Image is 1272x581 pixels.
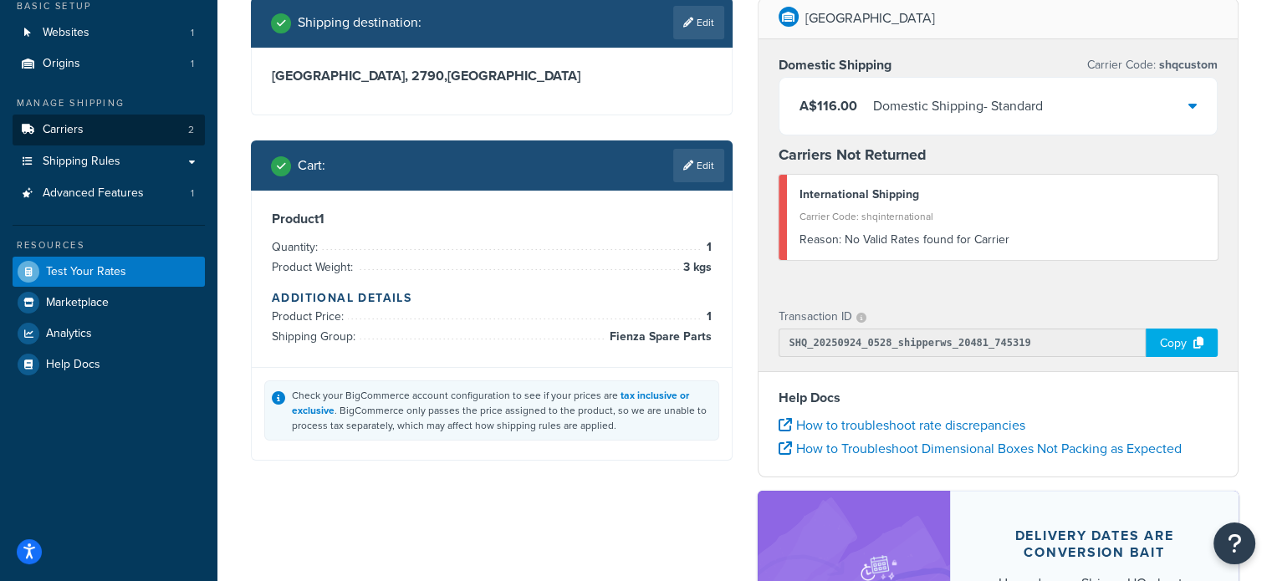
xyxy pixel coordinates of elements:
span: 1 [191,57,194,71]
span: 3 kgs [679,257,712,278]
span: Origins [43,57,80,71]
a: Edit [673,149,724,182]
div: Domestic Shipping - Standard [873,94,1043,118]
a: tax inclusive or exclusive [292,388,689,418]
span: Help Docs [46,358,100,372]
span: Advanced Features [43,186,144,201]
a: Marketplace [13,288,205,318]
div: Copy [1146,329,1218,357]
a: Help Docs [13,349,205,380]
h2: Cart : [298,158,325,173]
span: Marketplace [46,296,109,310]
span: Carriers [43,123,84,137]
span: 2 [188,123,194,137]
li: Advanced Features [13,178,205,209]
span: shqcustom [1156,56,1218,74]
span: Websites [43,26,89,40]
h2: Shipping destination : [298,15,421,30]
a: Edit [673,6,724,39]
div: No Valid Rates found for Carrier [799,228,1206,252]
p: Transaction ID [779,305,852,329]
p: [GEOGRAPHIC_DATA] [805,7,935,30]
span: A$116.00 [799,96,857,115]
span: 1 [191,186,194,201]
div: Check your BigCommerce account configuration to see if your prices are . BigCommerce only passes ... [292,388,712,433]
span: Reason: [799,231,841,248]
span: Shipping Rules [43,155,120,169]
div: International Shipping [799,183,1206,206]
a: Carriers2 [13,115,205,145]
h4: Help Docs [779,388,1218,408]
span: 1 [191,26,194,40]
h4: Additional Details [272,289,712,307]
div: Manage Shipping [13,96,205,110]
span: Shipping Group: [272,328,360,345]
h3: [GEOGRAPHIC_DATA], 2790 , [GEOGRAPHIC_DATA] [272,68,712,84]
h3: Product 1 [272,211,712,227]
a: Analytics [13,319,205,349]
span: Product Price: [272,308,348,325]
span: 1 [702,237,712,257]
div: Resources [13,238,205,252]
li: Websites [13,18,205,48]
h3: Domestic Shipping [779,57,891,74]
span: 1 [702,307,712,327]
div: Delivery dates are conversion bait [990,527,1198,561]
span: Product Weight: [272,258,357,276]
a: Advanced Features1 [13,178,205,209]
a: How to troubleshoot rate discrepancies [779,415,1025,435]
span: Analytics [46,327,92,341]
li: Carriers [13,115,205,145]
li: Origins [13,48,205,79]
div: Carrier Code: shqinternational [799,205,1206,228]
span: Test Your Rates [46,265,126,279]
a: Websites1 [13,18,205,48]
p: Carrier Code: [1087,54,1218,77]
a: Origins1 [13,48,205,79]
span: Fienza Spare Parts [605,327,712,347]
a: How to Troubleshoot Dimensional Boxes Not Packing as Expected [779,439,1182,458]
button: Open Resource Center [1213,522,1255,564]
a: Shipping Rules [13,146,205,177]
strong: Carriers Not Returned [779,144,927,166]
span: Quantity: [272,238,322,256]
a: Test Your Rates [13,257,205,287]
